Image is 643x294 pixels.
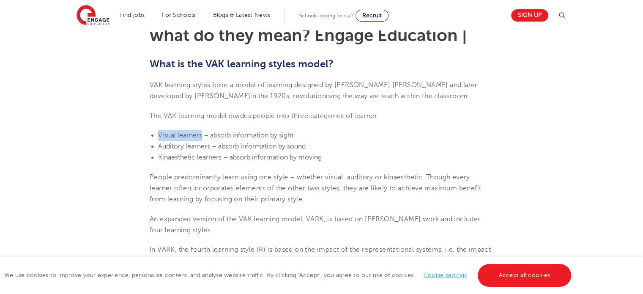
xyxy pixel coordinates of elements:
[158,132,293,139] span: Visual learners – absorb information by sight
[150,215,481,234] span: An expanded version of the VAK learning model, VARK, is based on [PERSON_NAME] work and includes ...
[4,272,573,278] span: We use cookies to improve your experience, personalise content, and analyse website traffic. By c...
[162,12,195,18] a: For Schools
[150,173,481,203] span: People predominantly learn using one style – whether visual, auditory or kinaesthetic. Though eve...
[511,9,548,22] a: Sign up
[150,112,379,120] span: The VAK learning model divides people into three categories of learner:
[158,143,306,150] span: Auditory learners – absorb information by sound
[213,12,271,18] a: Blogs & Latest News
[150,10,493,44] h1: VAK learning styles: what are they and what do they mean? Engage Education |
[478,264,572,287] a: Accept all cookies
[150,81,478,100] span: VAK learning styles form a model of learning designed by [PERSON_NAME] [PERSON_NAME] and later de...
[120,12,145,18] a: Find jobs
[299,13,354,19] span: Schools looking for staff
[362,12,382,19] span: Recruit
[77,5,109,26] img: Engage Education
[158,154,322,161] span: Kinaesthetic learners – absorb information by moving
[150,246,491,264] span: In VARK, the fourth learning style (R) is based on the impact of the representational systems, i....
[356,10,389,22] a: Recruit
[150,58,334,70] b: What is the VAK learning styles model?
[424,272,467,278] a: Cookie settings
[250,92,469,100] span: in the 1920s, revolutionising the way we teach within the classroom.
